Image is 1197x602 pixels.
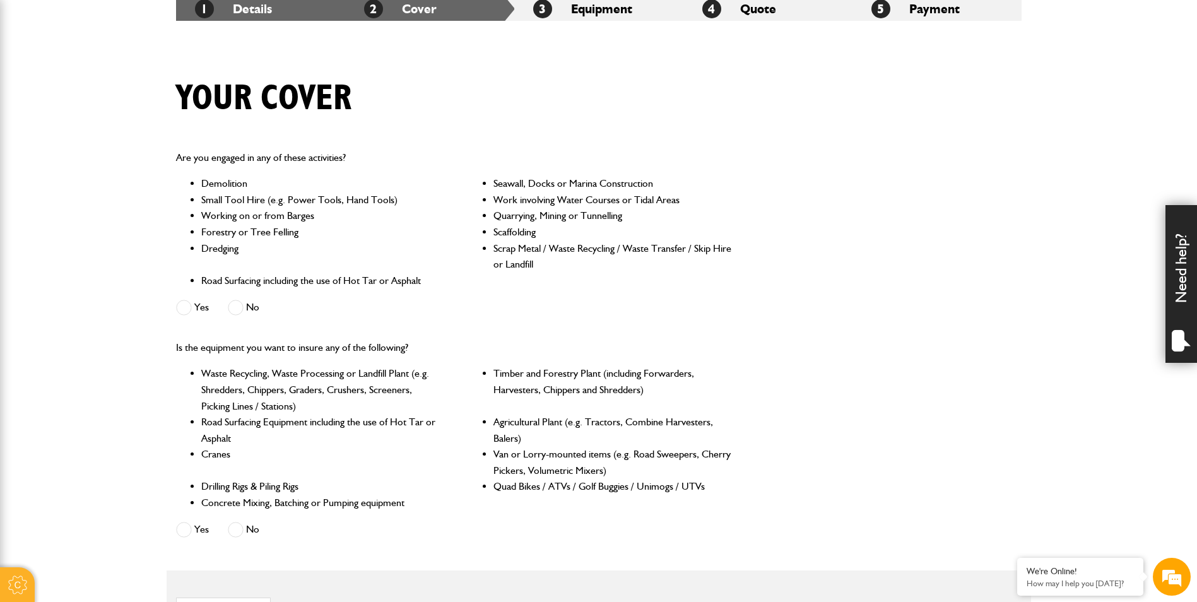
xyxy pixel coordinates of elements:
[16,228,230,378] textarea: Type your message and hit 'Enter'
[201,192,440,208] li: Small Tool Hire (e.g. Power Tools, Hand Tools)
[201,208,440,224] li: Working on or from Barges
[201,365,440,414] li: Waste Recycling, Waste Processing or Landfill Plant (e.g. Shredders, Chippers, Graders, Crushers,...
[201,446,440,478] li: Cranes
[201,240,440,273] li: Dredging
[493,478,733,495] li: Quad Bikes / ATVs / Golf Buggies / Unimogs / UTVs
[228,300,259,316] label: No
[176,339,733,356] p: Is the equipment you want to insure any of the following?
[176,522,209,538] label: Yes
[176,300,209,316] label: Yes
[207,6,237,37] div: Minimize live chat window
[228,522,259,538] label: No
[201,414,440,446] li: Road Surfacing Equipment including the use of Hot Tar or Asphalt
[176,78,351,120] h1: Your cover
[16,191,230,219] input: Enter your phone number
[201,495,440,511] li: Concrete Mixing, Batching or Pumping equipment
[493,224,733,240] li: Scaffolding
[201,224,440,240] li: Forestry or Tree Felling
[493,240,733,273] li: Scrap Metal / Waste Recycling / Waste Transfer / Skip Hire or Landfill
[195,1,272,16] a: 1Details
[1165,205,1197,363] div: Need help?
[66,71,212,87] div: Chat with us now
[1027,566,1134,577] div: We're Online!
[201,478,440,495] li: Drilling Rigs & Piling Rigs
[493,208,733,224] li: Quarrying, Mining or Tunnelling
[493,365,733,414] li: Timber and Forestry Plant (including Forwarders, Harvesters, Chippers and Shredders)
[1027,579,1134,588] p: How may I help you today?
[21,70,53,88] img: d_20077148190_company_1631870298795_20077148190
[172,389,229,406] em: Start Chat
[493,414,733,446] li: Agricultural Plant (e.g. Tractors, Combine Harvesters, Balers)
[201,175,440,192] li: Demolition
[493,446,733,478] li: Van or Lorry-mounted items (e.g. Road Sweepers, Cherry Pickers, Volumetric Mixers)
[16,117,230,145] input: Enter your last name
[176,150,733,166] p: Are you engaged in any of these activities?
[493,175,733,192] li: Seawall, Docks or Marina Construction
[16,154,230,182] input: Enter your email address
[493,192,733,208] li: Work involving Water Courses or Tidal Areas
[201,273,440,289] li: Road Surfacing including the use of Hot Tar or Asphalt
